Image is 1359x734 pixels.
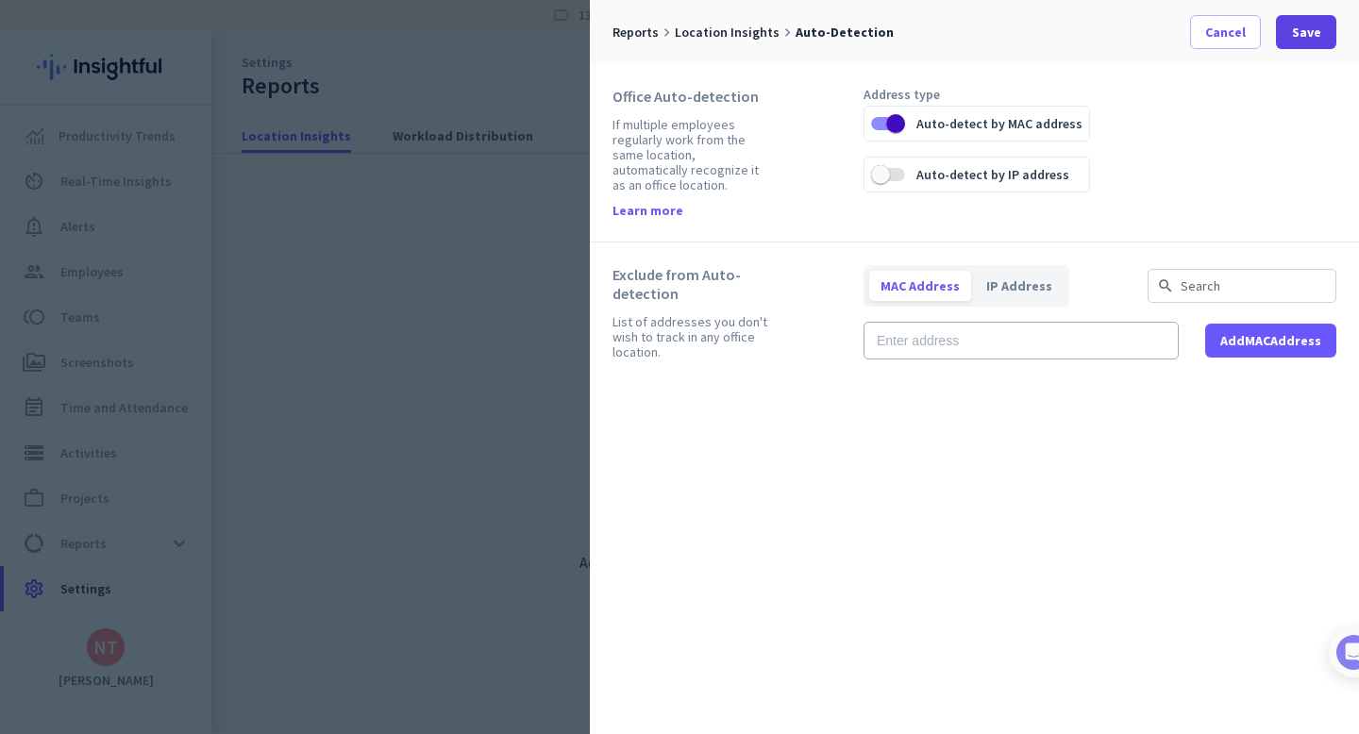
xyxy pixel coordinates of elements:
span: Cancel [1205,23,1246,42]
div: Exclude from Auto-detection [612,265,769,303]
label: Reports [612,24,659,41]
div: List of addresses you don't wish to track in any office location. [612,314,769,359]
button: AddMACAddress [1205,324,1336,358]
div: Office Auto-detection [612,87,769,106]
label: Location Insights [675,24,780,41]
input: Enter address [864,322,1179,359]
label: Auto-detect by MAC address [905,107,1089,141]
span: Save [1292,23,1321,42]
input: Search [1148,269,1336,303]
button: Cancel [1190,15,1261,49]
span: MAC Address [869,271,971,301]
div: Address type [864,87,940,102]
label: Auto-detect by IP address [905,158,1089,192]
a: Learn more [612,204,683,217]
i: search [1157,277,1174,294]
span: Add MAC Address [1220,331,1321,350]
button: Save [1276,15,1336,49]
i: keyboard_arrow_right [659,25,675,41]
span: IP Address [975,271,1064,301]
div: If multiple employees regularly work from the same location, automatically recognize it as an off... [612,117,769,192]
i: keyboard_arrow_right [780,25,796,41]
label: Auto-detection [796,24,894,41]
